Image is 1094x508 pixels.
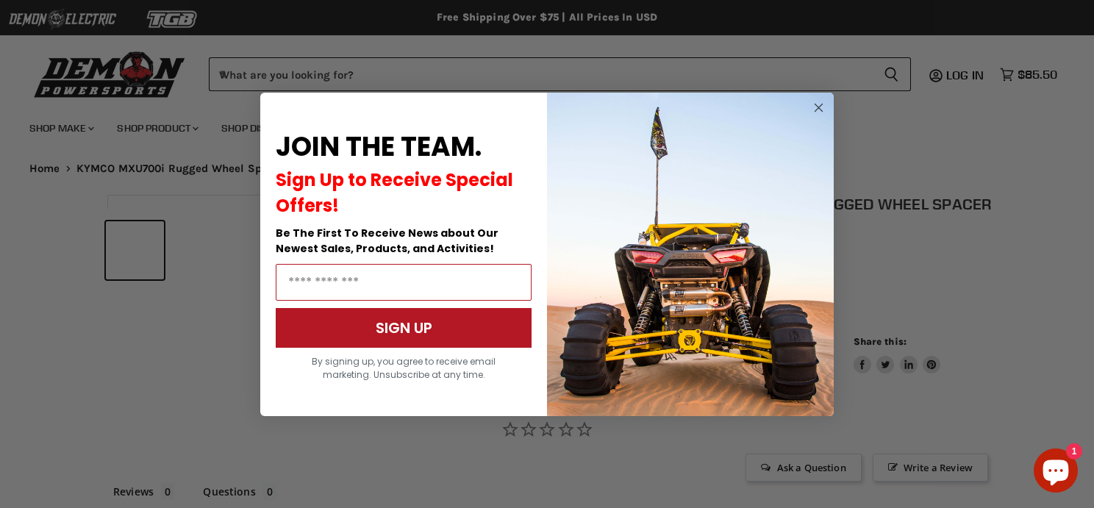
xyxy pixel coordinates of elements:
[276,226,498,256] span: Be The First To Receive News about Our Newest Sales, Products, and Activities!
[276,264,532,301] input: Email Address
[312,355,496,381] span: By signing up, you agree to receive email marketing. Unsubscribe at any time.
[276,128,482,165] span: JOIN THE TEAM.
[547,93,834,416] img: a9095488-b6e7-41ba-879d-588abfab540b.jpeg
[276,168,513,218] span: Sign Up to Receive Special Offers!
[809,99,828,117] button: Close dialog
[1029,448,1082,496] inbox-online-store-chat: Shopify online store chat
[276,308,532,348] button: SIGN UP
